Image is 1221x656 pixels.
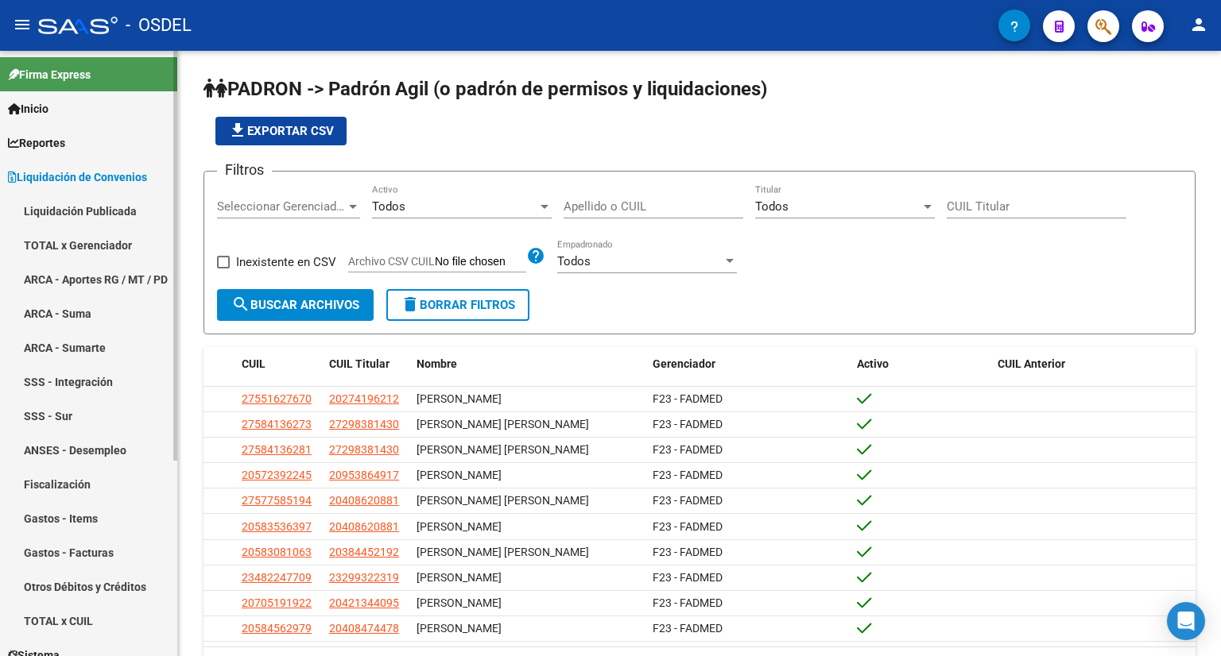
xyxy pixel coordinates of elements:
span: 20705191922 [242,596,312,609]
span: F23 - FADMED [653,596,723,609]
span: 20274196212 [329,392,399,405]
span: [PERSON_NAME] [417,571,502,584]
span: [PERSON_NAME] [417,622,502,635]
span: Todos [372,199,405,214]
span: [PERSON_NAME] [417,520,502,533]
datatable-header-cell: CUIL Anterior [991,347,1196,381]
datatable-header-cell: CUIL Titular [323,347,410,381]
span: 27551627670 [242,392,312,405]
mat-icon: help [526,246,545,265]
mat-icon: person [1189,15,1208,34]
span: 20572392245 [242,469,312,481]
button: Exportar CSV [215,117,347,145]
h3: Filtros [217,159,272,181]
span: 27584136273 [242,418,312,430]
span: 20583081063 [242,546,312,558]
span: Seleccionar Gerenciador [217,199,346,214]
span: 20408474478 [329,622,399,635]
span: 20584562979 [242,622,312,635]
datatable-header-cell: CUIL [235,347,323,381]
span: Todos [755,199,789,214]
span: Gerenciador [653,357,715,370]
span: [PERSON_NAME] [417,596,502,609]
span: 27298381430 [329,418,399,430]
span: F23 - FADMED [653,418,723,430]
span: CUIL [242,357,266,370]
span: Firma Express [8,66,91,83]
mat-icon: menu [13,15,32,34]
span: Nombre [417,357,457,370]
span: Inicio [8,100,48,118]
span: F23 - FADMED [653,443,723,456]
span: 27577585194 [242,494,312,507]
span: 20583536397 [242,520,312,533]
mat-icon: search [231,295,250,314]
span: F23 - FADMED [653,392,723,405]
span: Archivo CSV CUIL [348,255,435,268]
span: Buscar Archivos [231,298,359,312]
datatable-header-cell: Gerenciador [646,347,851,381]
span: 20953864917 [329,469,399,481]
mat-icon: file_download [228,121,247,140]
span: F23 - FADMED [653,494,723,507]
button: Borrar Filtros [386,289,529,321]
span: [PERSON_NAME] [PERSON_NAME] [417,418,589,430]
span: Reportes [8,134,65,152]
span: [PERSON_NAME] [PERSON_NAME] [417,443,589,456]
span: 20408620881 [329,494,399,507]
span: [PERSON_NAME] [PERSON_NAME] [417,494,589,507]
span: Activo [857,357,889,370]
span: 20408620881 [329,520,399,533]
span: CUIL Titular [329,357,390,370]
span: [PERSON_NAME] [417,392,502,405]
span: F23 - FADMED [653,520,723,533]
input: Archivo CSV CUIL [435,255,526,269]
span: F23 - FADMED [653,546,723,558]
span: 27298381430 [329,443,399,456]
span: Exportar CSV [228,124,334,138]
div: Open Intercom Messenger [1167,602,1205,640]
span: - OSDEL [126,8,192,43]
span: [PERSON_NAME] [PERSON_NAME] [417,546,589,558]
span: Inexistente en CSV [236,253,336,272]
button: Buscar Archivos [217,289,374,321]
span: 20384452192 [329,546,399,558]
span: [PERSON_NAME] [417,469,502,481]
span: Todos [557,254,591,268]
span: F23 - FADMED [653,571,723,584]
span: Liquidación de Convenios [8,168,147,186]
span: 23299322319 [329,571,399,584]
span: PADRON -> Padrón Agil (o padrón de permisos y liquidaciones) [203,78,767,100]
span: Borrar Filtros [401,298,515,312]
span: F23 - FADMED [653,469,723,481]
span: CUIL Anterior [998,357,1065,370]
span: 23482247709 [242,571,312,584]
span: 27584136281 [242,443,312,456]
datatable-header-cell: Activo [851,347,991,381]
mat-icon: delete [401,295,420,314]
span: 20421344095 [329,596,399,609]
span: F23 - FADMED [653,622,723,635]
datatable-header-cell: Nombre [410,347,646,381]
